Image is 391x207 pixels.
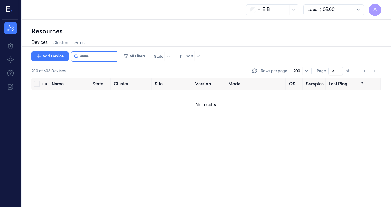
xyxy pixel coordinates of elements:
[152,78,192,90] th: Site
[360,67,379,75] nav: pagination
[34,81,40,87] button: Select all
[31,51,69,61] button: Add Device
[53,40,69,46] a: Clusters
[261,68,287,74] p: Rows per page
[74,40,85,46] a: Sites
[357,78,381,90] th: IP
[226,78,286,90] th: Model
[31,68,66,74] span: 200 of 608 Devices
[31,27,381,36] div: Resources
[111,78,152,90] th: Cluster
[346,68,355,74] span: of 1
[286,78,303,90] th: OS
[90,78,111,90] th: State
[121,51,148,61] button: All Filters
[317,68,326,74] span: Page
[303,78,326,90] th: Samples
[193,78,226,90] th: Version
[326,78,357,90] th: Last Ping
[31,39,48,46] a: Devices
[49,78,90,90] th: Name
[369,4,381,16] button: A
[360,67,369,75] button: Go to previous page
[31,90,381,119] td: No results.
